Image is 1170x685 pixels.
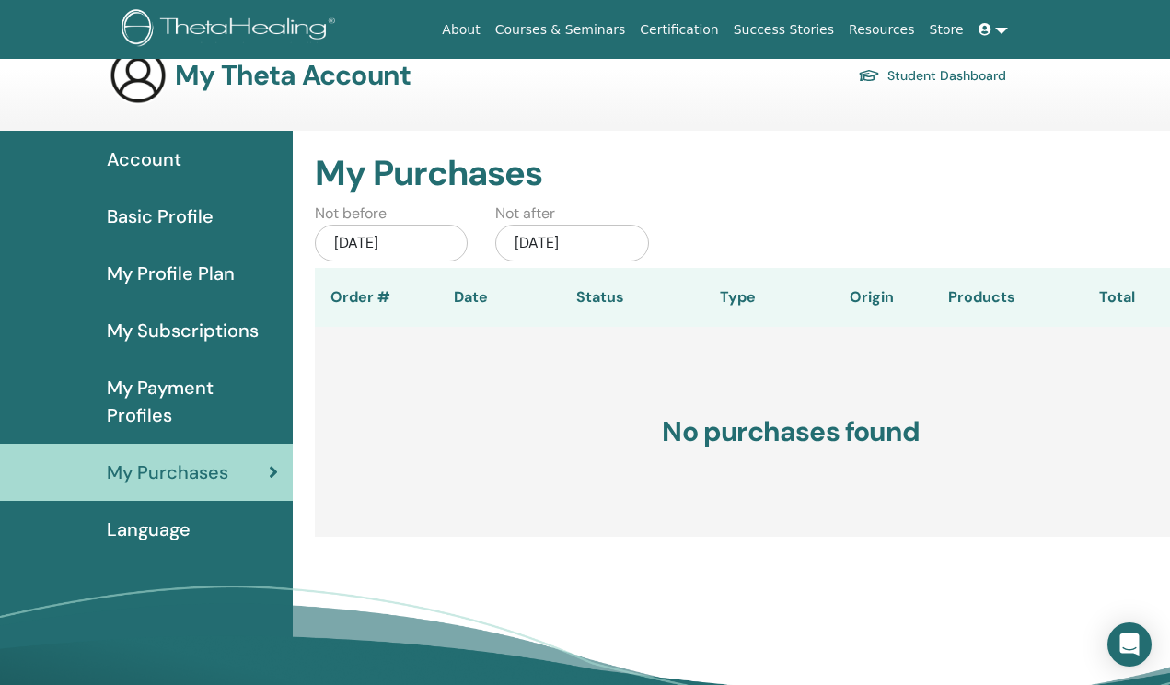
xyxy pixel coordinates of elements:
th: Origin [812,268,932,327]
th: Type [665,268,812,327]
div: Open Intercom Messenger [1107,622,1152,667]
span: My Payment Profiles [107,374,278,429]
a: Resources [841,13,922,47]
a: About [434,13,487,47]
img: generic-user-icon.jpg [109,46,168,105]
a: Store [922,13,971,47]
h2: My Purchases [315,153,1155,195]
span: My Profile Plan [107,260,235,287]
span: Account [107,145,181,173]
label: Not before [315,203,387,225]
div: Total [1015,286,1135,308]
img: logo.png [122,9,342,51]
span: Basic Profile [107,203,214,230]
div: [DATE] [315,225,469,261]
span: My Subscriptions [107,317,259,344]
div: [DATE] [495,225,649,261]
span: My Purchases [107,459,228,486]
img: graduation-cap.svg [858,68,880,84]
th: Products [932,268,1015,327]
th: Date [407,268,536,327]
label: Not after [495,203,555,225]
th: Status [536,268,665,327]
a: Success Stories [726,13,841,47]
span: Language [107,516,191,543]
th: Order # [315,268,407,327]
a: Student Dashboard [858,63,1006,88]
a: Certification [632,13,725,47]
a: Courses & Seminars [488,13,633,47]
h3: My Theta Account [175,59,411,92]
